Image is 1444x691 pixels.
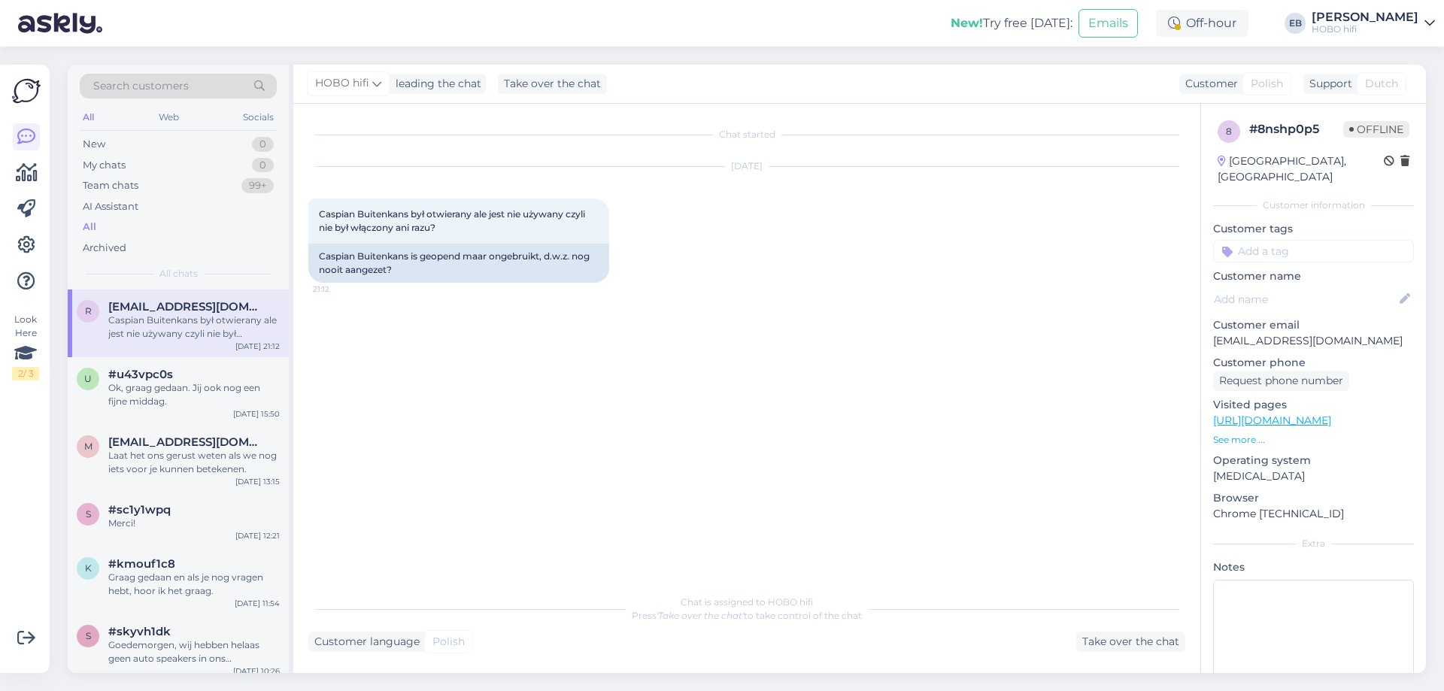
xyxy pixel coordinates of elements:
[308,634,420,650] div: Customer language
[319,208,587,233] span: Caspian Buitenkans był otwierany ale jest nie używany czyli nie był włączony ani razu?
[83,220,96,235] div: All
[951,14,1072,32] div: Try free [DATE]:
[83,158,126,173] div: My chats
[308,159,1185,173] div: [DATE]
[1251,76,1283,92] span: Polish
[1213,317,1414,333] p: Customer email
[313,283,369,295] span: 21:12
[1213,453,1414,468] p: Operating system
[93,78,189,94] span: Search customers
[1213,240,1414,262] input: Add a tag
[681,596,813,608] span: Chat is assigned to HOBO hifi
[951,16,983,30] b: New!
[308,128,1185,141] div: Chat started
[12,77,41,105] img: Askly Logo
[108,571,280,598] div: Graag gedaan en als je nog vragen hebt, hoor ik het graag.
[233,665,280,677] div: [DATE] 10:26
[159,267,198,280] span: All chats
[108,517,280,530] div: Merci!
[1303,76,1352,92] div: Support
[86,508,91,520] span: s
[108,381,280,408] div: Ok, graag gedaan. Jij ook nog een fijne middag.
[1218,153,1384,185] div: [GEOGRAPHIC_DATA], [GEOGRAPHIC_DATA]
[498,74,607,94] div: Take over the chat
[1076,632,1185,652] div: Take over the chat
[1213,559,1414,575] p: Notes
[80,108,97,127] div: All
[108,314,280,341] div: Caspian Buitenkans był otwierany ale jest nie używany czyli nie był włączony ani razu?
[233,408,280,420] div: [DATE] 15:50
[108,300,265,314] span: remigiusz1982@interia.pl
[432,634,465,650] span: Polish
[108,625,171,638] span: #skyvh1dk
[240,108,277,127] div: Socials
[315,75,369,92] span: HOBO hifi
[657,610,744,621] i: 'Take over the chat'
[85,305,92,317] span: r
[1213,199,1414,212] div: Customer information
[1213,433,1414,447] p: See more ...
[156,108,182,127] div: Web
[83,199,138,214] div: AI Assistant
[108,368,173,381] span: #u43vpc0s
[1312,11,1418,23] div: [PERSON_NAME]
[1213,468,1414,484] p: [MEDICAL_DATA]
[1213,268,1414,284] p: Customer name
[252,137,274,152] div: 0
[84,441,93,452] span: m
[1249,120,1343,138] div: # 8nshp0p5
[252,158,274,173] div: 0
[632,610,862,621] span: Press to take control of the chat
[235,341,280,352] div: [DATE] 21:12
[1213,371,1349,391] div: Request phone number
[86,630,91,641] span: s
[1213,414,1331,427] a: [URL][DOMAIN_NAME]
[83,241,126,256] div: Archived
[235,530,280,541] div: [DATE] 12:21
[1312,11,1435,35] a: [PERSON_NAME]HOBO hifi
[1179,76,1238,92] div: Customer
[84,373,92,384] span: u
[1365,76,1398,92] span: Dutch
[1213,490,1414,506] p: Browser
[12,367,39,380] div: 2 / 3
[1285,13,1306,34] div: EB
[108,435,265,449] span: msanten57@gmail.com
[1213,506,1414,522] p: Chrome [TECHNICAL_ID]
[85,562,92,574] span: k
[108,638,280,665] div: Goedemorgen, wij hebben helaas geen auto speakers in ons assortriment.
[390,76,481,92] div: leading the chat
[1312,23,1418,35] div: HOBO hifi
[1343,121,1409,138] span: Offline
[1213,537,1414,550] div: Extra
[83,178,138,193] div: Team chats
[1156,10,1248,37] div: Off-hour
[83,137,105,152] div: New
[108,449,280,476] div: Laat het ons gerust weten als we nog iets voor je kunnen betekenen.
[235,476,280,487] div: [DATE] 13:15
[1213,397,1414,413] p: Visited pages
[1213,355,1414,371] p: Customer phone
[108,503,171,517] span: #sc1y1wpq
[235,598,280,609] div: [DATE] 11:54
[1214,291,1397,308] input: Add name
[1078,9,1138,38] button: Emails
[1213,333,1414,349] p: [EMAIL_ADDRESS][DOMAIN_NAME]
[108,557,175,571] span: #kmouf1c8
[241,178,274,193] div: 99+
[1226,126,1232,137] span: 8
[1213,221,1414,237] p: Customer tags
[308,244,609,283] div: Caspian Buitenkans is geopend maar ongebruikt, d.w.z. nog nooit aangezet?
[12,313,39,380] div: Look Here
